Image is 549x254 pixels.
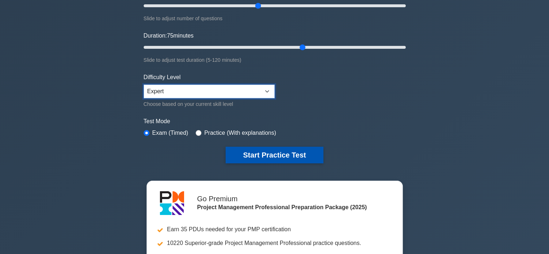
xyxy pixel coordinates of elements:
[226,147,323,163] button: Start Practice Test
[204,129,276,137] label: Practice (With explanations)
[144,14,406,23] div: Slide to adjust number of questions
[144,56,406,64] div: Slide to adjust test duration (5-120 minutes)
[144,100,275,108] div: Choose based on your current skill level
[152,129,188,137] label: Exam (Timed)
[167,33,173,39] span: 75
[144,31,194,40] label: Duration: minutes
[144,117,406,126] label: Test Mode
[144,73,181,82] label: Difficulty Level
